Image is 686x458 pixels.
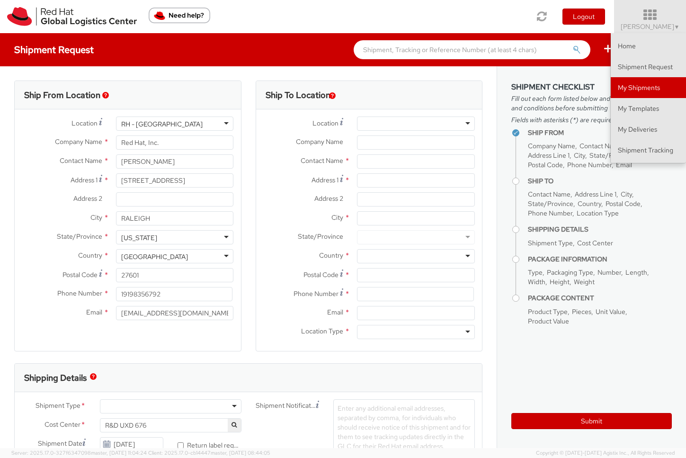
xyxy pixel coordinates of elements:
span: Postal Code [303,270,339,279]
a: Shipment Tracking [611,140,686,161]
span: Location [71,119,98,127]
span: Company Name [528,142,575,150]
span: Email [616,161,632,169]
span: Postal Code [62,270,98,279]
span: Fill out each form listed below and agree to the terms and conditions before submitting [511,94,672,113]
span: Postal Code [606,199,641,208]
span: State/Province [528,199,573,208]
span: Postal Code [528,161,563,169]
span: Contact Name [60,156,102,165]
span: Client: 2025.17.0-cb14447 [148,449,270,456]
a: Shipment Request [611,56,686,77]
h3: Shipping Details [24,373,87,383]
h4: Shipping Details [528,226,672,233]
h4: Ship From [528,129,672,136]
div: [US_STATE] [121,233,157,242]
span: Phone Number [567,161,612,169]
span: master, [DATE] 08:44:05 [211,449,270,456]
span: Phone Number [57,289,102,297]
span: Shipment Type [36,401,80,412]
span: City [90,213,102,222]
span: Country [78,251,102,260]
span: Address 1 [71,176,98,184]
span: Contact Name [301,156,343,165]
span: Address Line 1 [575,190,616,198]
div: [GEOGRAPHIC_DATA] [121,252,188,261]
span: Contact Name [579,142,622,150]
span: Shipment Date [38,439,82,449]
span: Type [528,268,543,277]
h4: Ship To [528,178,672,185]
h4: Shipment Request [14,45,94,55]
span: Product Type [528,307,568,316]
span: City [331,213,343,222]
input: Return label required [178,442,184,449]
span: Contact Name [528,190,570,198]
span: Packaging Type [547,268,593,277]
span: Address 2 [314,194,343,203]
span: ▼ [674,23,680,31]
h4: Package Information [528,256,672,263]
span: [PERSON_NAME] [621,22,680,31]
span: Company Name [55,137,102,146]
span: Cost Center [45,420,80,431]
span: Server: 2025.17.0-327f6347098 [11,449,147,456]
span: Email [327,308,343,316]
span: Address 2 [73,194,102,203]
span: master, [DATE] 11:04:24 [91,449,147,456]
span: Cost Center [577,239,613,247]
h4: Package Content [528,295,672,302]
a: My Templates [611,98,686,119]
span: Width [528,278,545,286]
span: Shipment Type [528,239,573,247]
span: Pieces [572,307,591,316]
span: State/Province [57,232,102,241]
span: Phone Number [294,289,339,298]
span: Address Line 1 [528,151,570,160]
input: Shipment, Tracking or Reference Number (at least 4 chars) [354,40,590,59]
div: RH - [GEOGRAPHIC_DATA] [121,119,203,129]
span: Address 1 [312,176,339,184]
span: Number [597,268,621,277]
span: Product Value [528,317,569,325]
span: Company Name [296,137,343,146]
span: Phone Number [528,209,572,217]
span: City [621,190,632,198]
a: My Shipments [611,77,686,98]
span: R&D UXD 676 [105,421,236,430]
img: rh-logistics-00dfa346123c4ec078e1.svg [7,7,137,26]
label: Return label required [178,439,241,450]
h3: Ship To Location [266,90,330,100]
span: R&D UXD 676 [100,418,241,432]
span: Location Type [577,209,619,217]
span: Height [550,278,570,286]
span: Email [86,308,102,316]
span: Fields with asterisks (*) are required [511,115,672,125]
span: Weight [574,278,595,286]
span: City [574,151,585,160]
span: Country [578,199,601,208]
span: Length [625,268,647,277]
span: Unit Value [596,307,625,316]
h3: Ship From Location [24,90,100,100]
span: Copyright © [DATE]-[DATE] Agistix Inc., All Rights Reserved [536,449,675,457]
button: Logout [562,9,605,25]
span: Shipment Notification [256,401,316,411]
span: Location Type [301,327,343,335]
span: State/Province [298,232,343,241]
span: Country [319,251,343,260]
span: State/Province [589,151,635,160]
span: Enter any additional email addresses, separated by comma, for individuals who should receive noti... [338,404,471,450]
h3: Shipment Checklist [511,83,672,91]
a: Home [611,36,686,56]
a: My Deliveries [611,119,686,140]
button: Submit [511,413,672,429]
span: Location [312,119,339,127]
button: Need help? [149,8,210,23]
